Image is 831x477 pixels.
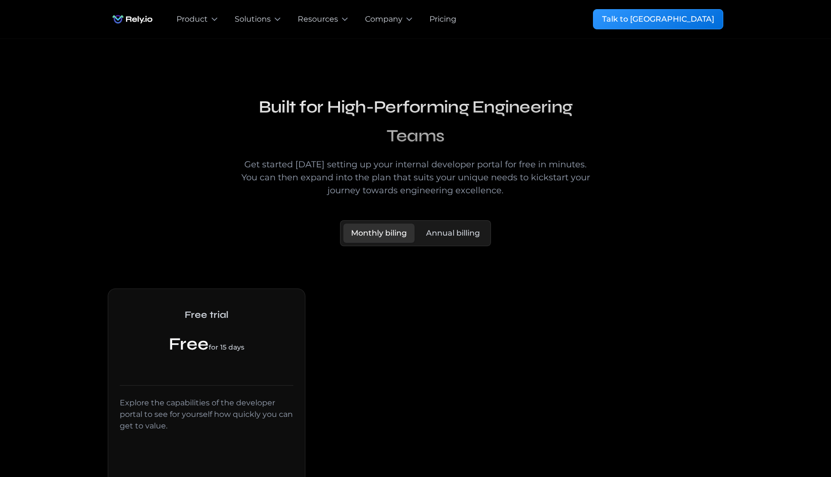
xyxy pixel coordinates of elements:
div: Resources [298,13,338,25]
div: Get started [DATE] setting up your internal developer portal for free in minutes. You can then ex... [231,158,600,197]
img: Rely.io logo [108,10,157,29]
a: Talk to [GEOGRAPHIC_DATA] [593,9,723,29]
div: Solutions [235,13,271,25]
h2: Built for High-Performing Engineering Teams [231,93,600,151]
div: Free [120,333,293,356]
div: Company [365,13,403,25]
div: Monthly biling [351,227,407,239]
div: Product [176,13,208,25]
span: for 15 days [209,343,244,351]
h2: Free trial [120,301,293,329]
a: Pricing [429,13,456,25]
div: Explore the capabilities of the developer portal to see for yourself how quickly you can get to v... [120,397,293,432]
div: Talk to [GEOGRAPHIC_DATA] [602,13,714,25]
div: Annual billing [426,227,480,239]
